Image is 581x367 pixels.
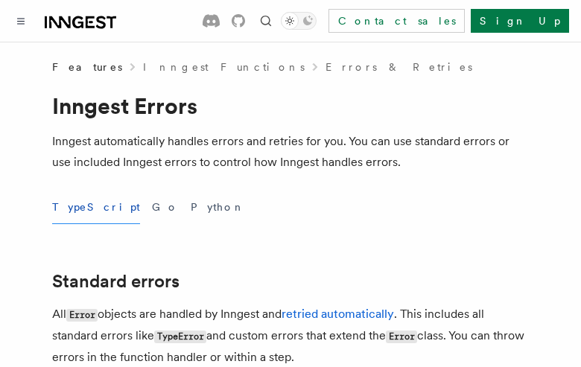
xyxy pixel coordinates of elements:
a: Errors & Retries [326,60,472,74]
a: retried automatically [282,307,394,321]
button: Python [191,191,245,224]
span: Features [52,60,122,74]
h1: Inngest Errors [52,92,529,119]
button: Toggle dark mode [281,12,317,30]
button: Toggle navigation [12,12,30,30]
a: Sign Up [471,9,569,33]
button: Go [152,191,179,224]
a: Contact sales [328,9,465,33]
button: Find something... [257,12,275,30]
p: Inngest automatically handles errors and retries for you. You can use standard errors or use incl... [52,131,529,173]
code: TypeError [154,331,206,343]
code: Error [386,331,417,343]
a: Standard errors [52,271,180,292]
code: Error [66,309,98,322]
a: Inngest Functions [143,60,305,74]
button: TypeScript [52,191,140,224]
